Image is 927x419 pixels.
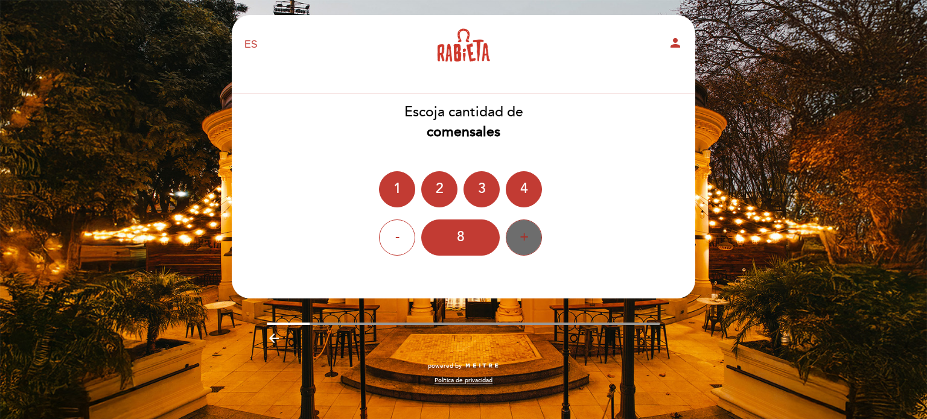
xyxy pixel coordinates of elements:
div: 4 [506,171,542,207]
div: + [506,219,542,256]
span: powered by [428,362,462,370]
div: Escoja cantidad de [231,102,696,142]
i: arrow_backward [267,331,281,345]
i: person [668,36,683,50]
a: powered by [428,362,499,370]
div: 1 [379,171,415,207]
button: person [668,36,683,54]
img: MEITRE [465,363,499,369]
a: Política de privacidad [435,376,492,385]
div: 2 [421,171,457,207]
div: 8 [421,219,500,256]
div: 3 [463,171,500,207]
b: comensales [427,124,500,140]
div: - [379,219,415,256]
a: Rabieta [GEOGRAPHIC_DATA] [388,28,539,61]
